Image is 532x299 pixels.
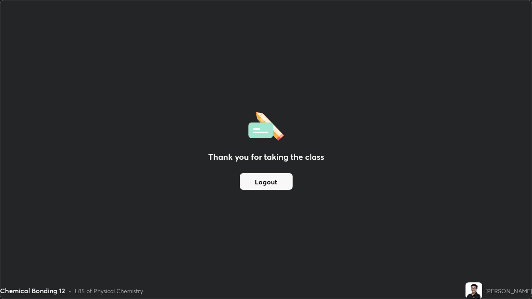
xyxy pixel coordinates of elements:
[69,287,71,295] div: •
[485,287,532,295] div: [PERSON_NAME]
[208,151,324,163] h2: Thank you for taking the class
[248,109,284,141] img: offlineFeedback.1438e8b3.svg
[465,282,482,299] img: 72c9a83e1b064c97ab041d8a51bfd15e.jpg
[75,287,143,295] div: L85 of Physical Chemistry
[240,173,293,190] button: Logout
